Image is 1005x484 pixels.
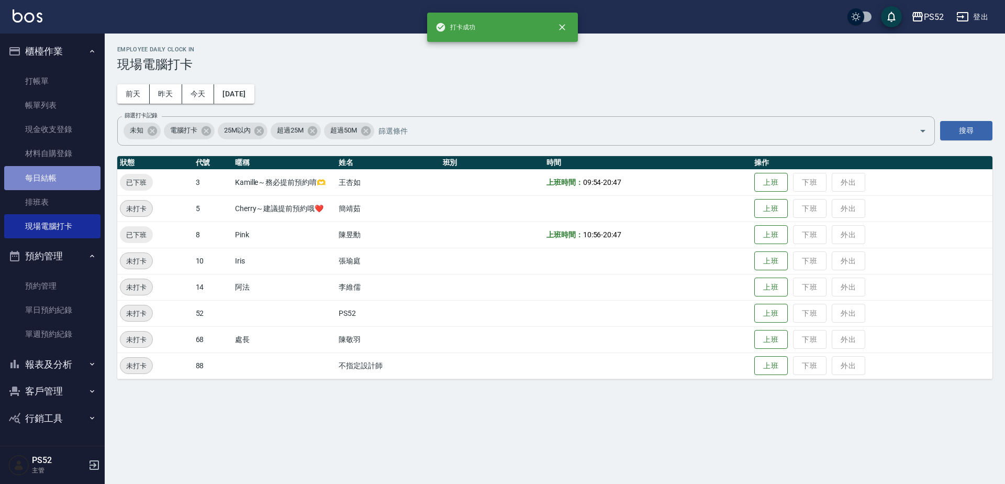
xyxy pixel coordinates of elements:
button: 上班 [754,173,788,192]
div: 超過25M [271,123,321,139]
td: 3 [193,169,232,195]
div: 超過50M [324,123,374,139]
div: 未知 [124,123,161,139]
span: 20:47 [603,178,621,186]
span: 超過25M [271,125,310,136]
td: 68 [193,326,232,353]
label: 篩選打卡記錄 [125,112,158,119]
td: 處長 [232,326,336,353]
span: 未打卡 [120,282,152,293]
td: Kamille～務必提前預約唷🫶 [232,169,336,195]
button: 登出 [952,7,992,27]
button: 報表及分析 [4,351,100,378]
span: 未知 [124,125,150,136]
b: 上班時間： [546,230,583,239]
span: 未打卡 [120,256,152,267]
a: 排班表 [4,190,100,214]
a: 單週預約紀錄 [4,322,100,346]
a: 材料自購登錄 [4,141,100,166]
span: 超過50M [324,125,363,136]
td: 52 [193,300,232,326]
button: close [551,16,574,39]
span: 電腦打卡 [164,125,204,136]
th: 姓名 [336,156,440,170]
td: Cherry～建議提前預約哦❤️ [232,195,336,222]
th: 班別 [440,156,544,170]
a: 每日結帳 [4,166,100,190]
button: save [881,6,902,27]
button: 上班 [754,199,788,218]
a: 帳單列表 [4,93,100,117]
span: 20:47 [603,230,621,239]
td: 張瑜庭 [336,248,440,274]
button: [DATE] [214,84,254,104]
div: PS52 [924,10,944,24]
td: 5 [193,195,232,222]
button: 上班 [754,356,788,376]
span: 10:56 [583,230,601,239]
button: 上班 [754,330,788,349]
a: 打帳單 [4,69,100,93]
button: 預約管理 [4,243,100,270]
th: 暱稱 [232,156,336,170]
button: 昨天 [150,84,182,104]
a: 預約管理 [4,274,100,298]
span: 09:54 [583,178,601,186]
th: 操作 [752,156,992,170]
span: 未打卡 [120,360,152,371]
td: Pink [232,222,336,248]
button: 行銷工具 [4,405,100,432]
h5: PS52 [32,455,85,466]
img: Logo [13,9,42,23]
button: 搜尋 [940,121,992,140]
td: 不指定設計師 [336,353,440,379]
td: 陳昱勳 [336,222,440,248]
td: 88 [193,353,232,379]
img: Person [8,455,29,476]
b: 上班時間： [546,178,583,186]
a: 單日預約紀錄 [4,298,100,322]
a: 現金收支登錄 [4,117,100,141]
td: - [544,222,752,248]
span: 未打卡 [120,308,152,319]
div: 電腦打卡 [164,123,215,139]
button: 前天 [117,84,150,104]
td: 李維儒 [336,274,440,300]
button: 上班 [754,225,788,245]
a: 現場電腦打卡 [4,214,100,238]
td: 8 [193,222,232,248]
button: 今天 [182,84,215,104]
td: 10 [193,248,232,274]
td: Iris [232,248,336,274]
span: 已下班 [120,177,153,188]
button: 客戶管理 [4,378,100,405]
button: Open [914,123,931,139]
td: 陳敬羽 [336,326,440,353]
button: 櫃檯作業 [4,38,100,65]
th: 代號 [193,156,232,170]
td: 阿法 [232,274,336,300]
button: 上班 [754,304,788,323]
input: 篩選條件 [376,122,901,140]
button: 上班 [754,251,788,271]
span: 25M以內 [218,125,257,136]
span: 未打卡 [120,334,152,345]
span: 未打卡 [120,203,152,214]
span: 打卡成功 [435,22,475,32]
td: - [544,169,752,195]
td: 王杏如 [336,169,440,195]
button: PS52 [907,6,948,28]
h3: 現場電腦打卡 [117,57,992,72]
span: 已下班 [120,229,153,240]
th: 狀態 [117,156,193,170]
div: 25M以內 [218,123,268,139]
td: 14 [193,274,232,300]
button: 上班 [754,278,788,297]
td: 簡靖茹 [336,195,440,222]
p: 主管 [32,466,85,475]
td: PS52 [336,300,440,326]
h2: Employee Daily Clock In [117,46,992,53]
th: 時間 [544,156,752,170]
